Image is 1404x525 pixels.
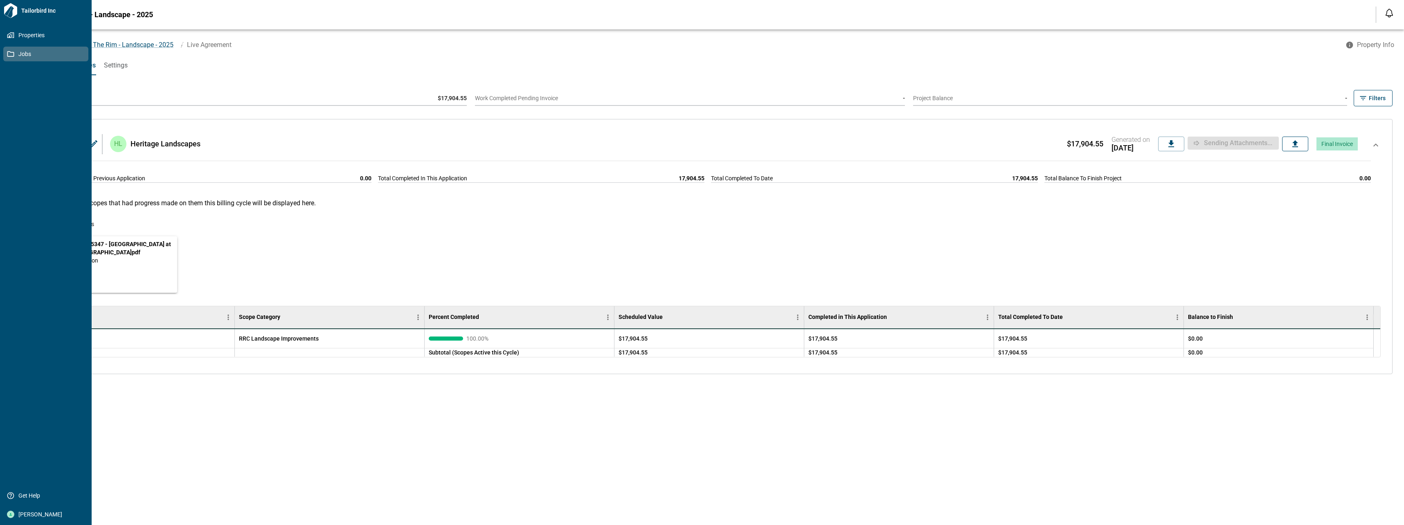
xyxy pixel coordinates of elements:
[21,56,1404,75] div: base tabs
[1044,174,1122,182] span: Total Balance To Finish Project
[239,314,280,321] div: Scope Category
[438,95,467,101] span: $17,904.55
[466,336,491,341] span: 100.00 %
[1361,311,1373,323] button: Menu
[425,306,614,329] div: Percent Completed
[14,31,81,39] span: Properties
[808,314,887,321] div: Completed in This Application
[1345,95,1347,101] span: -
[14,491,81,500] span: Get Help
[66,265,173,273] div: [DATE]
[1188,314,1233,321] div: Balance to Finish
[45,306,235,329] div: Cost Code
[998,348,1027,357] span: $17,904.55
[1171,311,1183,323] button: Menu
[1067,140,1103,148] span: $17,904.55
[1321,141,1353,147] span: Final Invoice
[1357,41,1394,49] span: Property Info
[1341,38,1401,52] button: Property Info
[614,306,804,329] div: Scheduled Value
[808,334,837,343] span: $17,904.55
[429,349,519,356] span: Subtotal (Scopes Active this Cycle)
[1188,334,1203,343] span: $0.00
[619,348,648,357] span: $17,904.55
[18,7,88,15] span: Tailorbird Inc
[222,311,234,323] button: Menu
[1359,174,1371,182] span: 0.00
[1184,306,1374,329] div: Balance to Finish
[41,126,1384,191] div: Invoice ID35347HLHeritage Landscapes$17,904.55Generated on[DATE]Sending attachments...Final Invoi...
[998,334,1027,343] span: $17,904.55
[378,174,467,182] span: Total Completed In This Application
[1383,7,1396,20] button: Open notification feed
[808,348,837,357] span: $17,904.55
[1354,90,1393,106] button: Filters
[66,41,173,49] span: NR-2480 The Rim - Landscape - 2025
[239,334,319,343] span: RRC Landscape Improvements
[66,240,173,256] span: E5714 - 35347 - [GEOGRAPHIC_DATA] at the [GEOGRAPHIC_DATA]pdf
[66,256,173,273] span: Uploaded on
[602,311,614,323] button: Menu
[14,510,81,518] span: [PERSON_NAME]
[235,306,425,329] div: Scope Category
[187,41,232,49] span: Live Agreement
[981,311,994,323] button: Menu
[679,174,704,182] span: 17,904.55
[1063,312,1074,323] button: Sort
[475,95,558,101] span: Work Completed Pending Invoice
[1111,144,1150,152] span: [DATE]
[14,50,81,58] span: Jobs
[1188,348,1203,357] span: $0.00
[3,28,88,43] a: Properties
[619,314,663,321] div: Scheduled Value
[1369,94,1386,102] span: Filters
[412,311,424,323] button: Menu
[804,306,994,329] div: Completed in This Application
[711,174,773,182] span: Total Completed To Date
[429,314,479,321] div: Percent Completed
[903,95,905,101] span: -
[994,306,1184,329] div: Total Completed To Date
[114,139,122,149] p: HL
[45,199,1381,207] p: Note: Only the scopes that had progress made on them this billing cycle will be displayed here.
[45,174,145,182] span: Total Completed In Previous Application
[21,40,1341,50] nav: breadcrumb
[1111,136,1150,144] span: Generated on
[104,61,128,70] span: Settings
[45,220,1381,228] span: Related Documents
[1012,174,1038,182] span: 17,904.55
[792,311,804,323] button: Menu
[913,95,953,101] span: Project Balance
[619,334,648,343] span: $17,904.55
[130,140,200,148] span: Heritage Landscapes
[998,314,1063,321] div: Total Completed To Date
[360,174,371,182] span: 0.00
[3,47,88,61] a: Jobs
